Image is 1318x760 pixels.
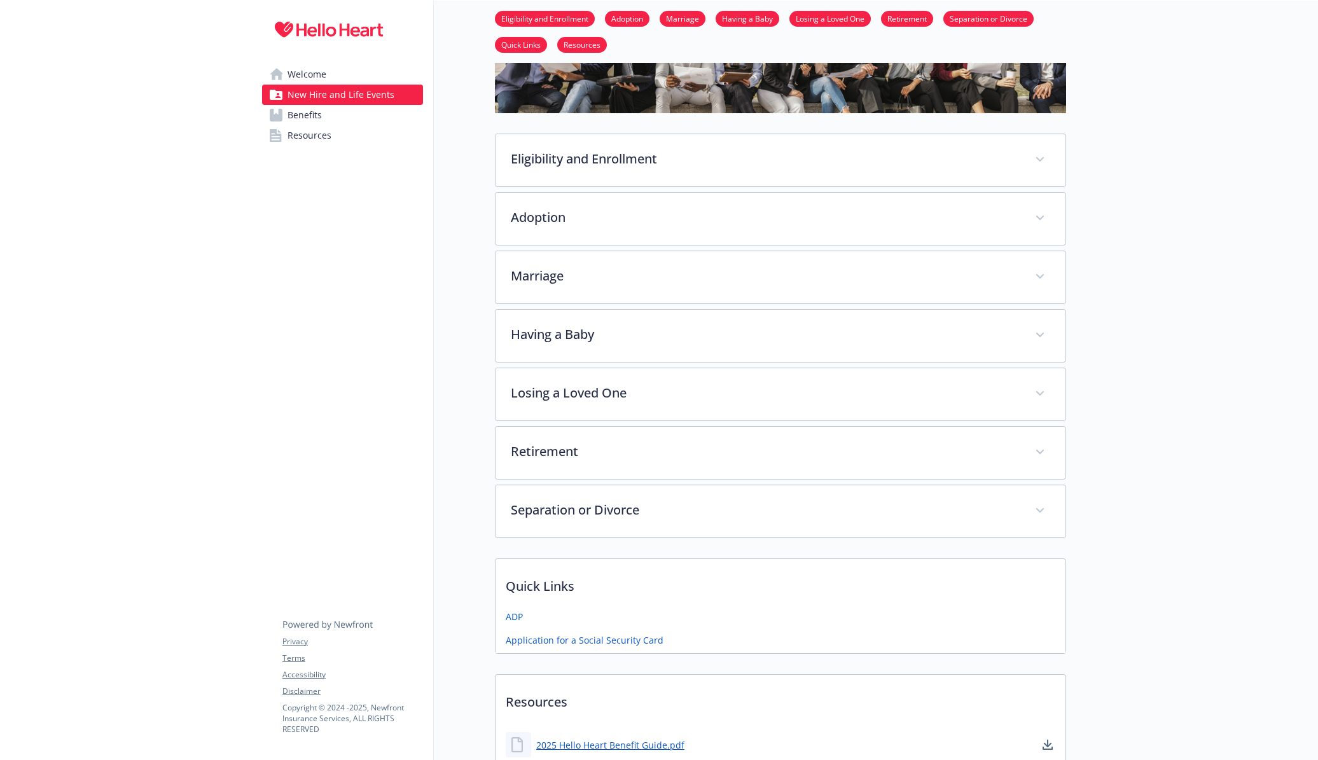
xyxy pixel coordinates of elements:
[496,193,1065,245] div: Adoption
[496,134,1065,186] div: Eligibility and Enrollment
[282,702,422,735] p: Copyright © 2024 - 2025 , Newfront Insurance Services, ALL RIGHTS RESERVED
[262,64,423,85] a: Welcome
[282,669,422,681] a: Accessibility
[536,738,684,752] a: 2025 Hello Heart Benefit Guide.pdf
[496,427,1065,479] div: Retirement
[495,12,595,24] a: Eligibility and Enrollment
[557,38,607,50] a: Resources
[511,208,1020,227] p: Adoption
[605,12,649,24] a: Adoption
[496,310,1065,362] div: Having a Baby
[511,325,1020,344] p: Having a Baby
[288,105,322,125] span: Benefits
[511,501,1020,520] p: Separation or Divorce
[262,85,423,105] a: New Hire and Life Events
[282,636,422,647] a: Privacy
[496,485,1065,537] div: Separation or Divorce
[511,383,1020,403] p: Losing a Loved One
[511,266,1020,286] p: Marriage
[943,12,1034,24] a: Separation or Divorce
[262,105,423,125] a: Benefits
[716,12,779,24] a: Having a Baby
[881,12,933,24] a: Retirement
[660,12,705,24] a: Marriage
[288,64,326,85] span: Welcome
[1040,737,1055,752] a: download document
[282,653,422,664] a: Terms
[496,559,1065,606] p: Quick Links
[262,125,423,146] a: Resources
[511,149,1020,169] p: Eligibility and Enrollment
[496,675,1065,722] p: Resources
[496,251,1065,303] div: Marriage
[511,442,1020,461] p: Retirement
[495,38,547,50] a: Quick Links
[288,125,331,146] span: Resources
[506,633,663,647] a: Application for a Social Security Card
[789,12,871,24] a: Losing a Loved One
[288,85,394,105] span: New Hire and Life Events
[506,610,523,623] a: ADP
[282,686,422,697] a: Disclaimer
[496,368,1065,420] div: Losing a Loved One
